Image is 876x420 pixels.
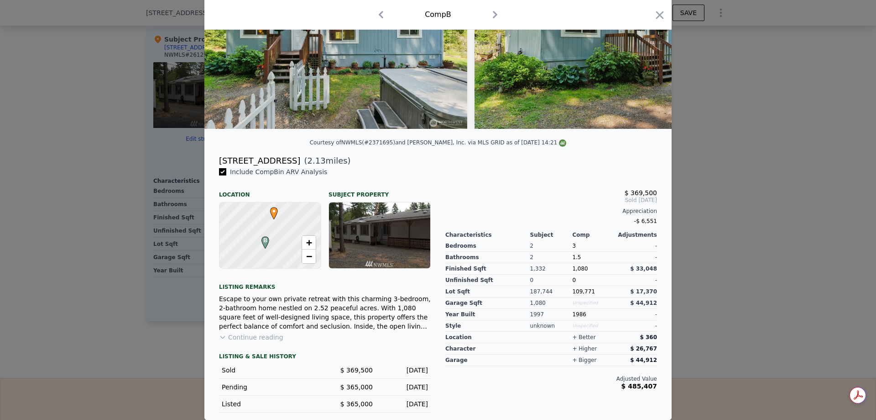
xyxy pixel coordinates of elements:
[572,243,576,249] span: 3
[615,309,657,320] div: -
[219,333,283,342] button: Continue reading
[445,355,530,366] div: garage
[615,275,657,286] div: -
[615,252,657,263] div: -
[219,276,431,291] div: Listing remarks
[219,184,321,198] div: Location
[380,366,428,375] div: [DATE]
[268,204,280,218] span: •
[572,231,615,239] div: Comp
[630,357,657,363] span: $ 44,912
[445,207,657,215] div: Appreciation
[219,154,300,167] div: [STREET_ADDRESS]
[530,231,573,239] div: Subject
[302,250,316,263] a: Zoom out
[530,286,573,298] div: 187,744
[530,275,573,286] div: 0
[425,9,451,20] div: Comp B
[572,298,615,309] div: Unspecified
[445,231,530,239] div: Characteristics
[630,266,657,272] span: $ 33,048
[630,288,657,295] span: $ 17,370
[572,277,576,283] span: 0
[445,252,530,263] div: Bathrooms
[572,252,615,263] div: 1.5
[530,298,573,309] div: 1,080
[445,263,530,275] div: Finished Sqft
[308,156,326,165] span: 2.13
[222,383,318,392] div: Pending
[222,399,318,409] div: Listed
[634,218,657,224] span: -$ 6,551
[572,266,588,272] span: 1,080
[445,197,657,204] span: Sold [DATE]
[572,309,615,320] div: 1986
[340,400,373,408] span: $ 365,000
[219,353,431,362] div: LISTING & SALE HISTORY
[530,309,573,320] div: 1997
[530,263,573,275] div: 1,332
[572,320,615,332] div: Unspecified
[226,168,331,175] span: Include Comp B in ARV Analysis
[219,294,431,331] div: Escape to your own private retreat with this charming 3-bedroom, 2-bathroom home nestled on 2.52 ...
[445,275,530,286] div: Unfinished Sqft
[572,356,596,364] div: + bigger
[259,236,271,245] span: B
[630,346,657,352] span: $ 26,767
[328,184,431,198] div: Subject Property
[530,320,573,332] div: unknown
[222,366,318,375] div: Sold
[306,237,312,248] span: +
[340,383,373,391] span: $ 365,000
[380,399,428,409] div: [DATE]
[572,334,595,341] div: + better
[445,286,530,298] div: Lot Sqft
[340,367,373,374] span: $ 369,500
[259,236,265,242] div: B
[530,252,573,263] div: 2
[300,154,350,167] span: ( miles)
[572,288,595,295] span: 109,771
[302,236,316,250] a: Zoom in
[445,332,530,343] div: location
[615,231,657,239] div: Adjustments
[559,139,566,147] img: NWMLS Logo
[572,345,597,352] div: + higher
[630,300,657,306] span: $ 44,912
[625,189,657,197] span: $ 369,500
[621,383,657,390] span: $ 485,407
[380,383,428,392] div: [DATE]
[445,240,530,252] div: Bedrooms
[615,240,657,252] div: -
[445,375,657,383] div: Adjusted Value
[640,334,657,340] span: $ 360
[445,298,530,309] div: Garage Sqft
[310,139,567,146] div: Courtesy of NWMLS (#2371695) and [PERSON_NAME], Inc. via MLS GRID as of [DATE] 14:21
[268,207,273,213] div: •
[530,240,573,252] div: 2
[445,309,530,320] div: Year Built
[445,343,530,355] div: character
[306,250,312,262] span: −
[615,320,657,332] div: -
[445,320,530,332] div: Style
